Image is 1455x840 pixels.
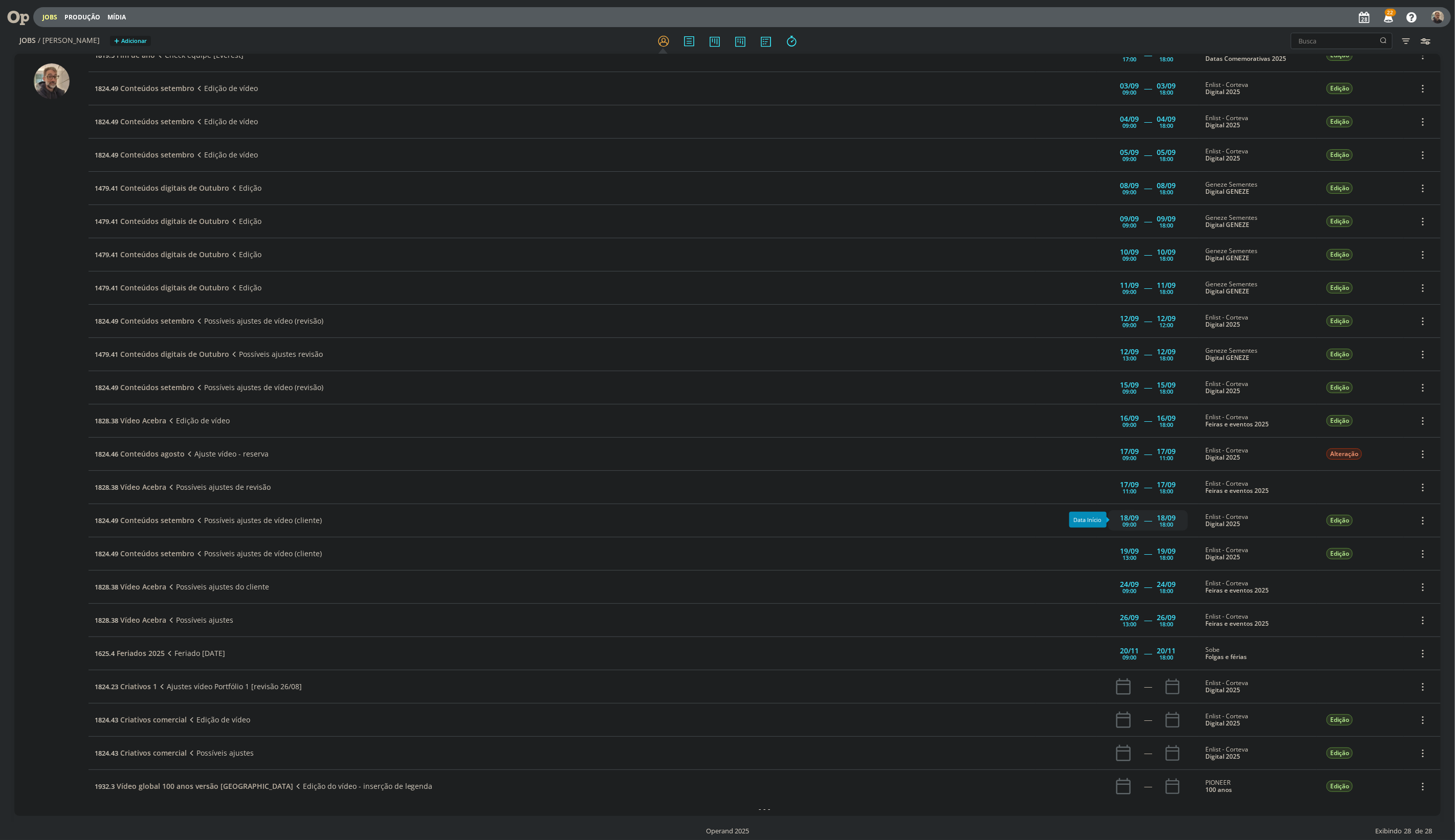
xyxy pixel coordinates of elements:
div: 11:00 [1159,455,1173,461]
div: Enlist - Corteva [1205,148,1311,163]
span: ----- [1144,382,1152,392]
span: Jobs [19,36,36,45]
div: 18:00 [1159,189,1173,195]
span: Possíveis ajustes de vídeo (cliente) [194,549,321,558]
span: Edição de vídeo [194,150,257,160]
div: 17/09 [1120,448,1139,455]
span: ----- [1144,216,1152,226]
a: 1824.46Conteúdos agosto [95,449,185,459]
div: 18:00 [1159,488,1173,494]
span: Conteúdos setembro [120,150,194,160]
div: 19/09 [1157,548,1176,555]
span: ----- [1144,316,1152,326]
a: 1479.41Conteúdos digitais de Outubro [95,183,229,193]
span: / [PERSON_NAME] [38,36,100,45]
div: 09:00 [1122,588,1136,594]
a: Digital 2025 [1205,320,1240,329]
span: Edição [1327,382,1353,393]
span: Edição [1327,282,1353,293]
div: 02/09 [1120,49,1139,56]
span: Edição de vídeo [166,416,229,425]
a: Digital 2025 [1205,387,1240,395]
span: ----- [1144,150,1152,160]
span: 1824.49 [95,516,118,525]
span: Edição de vídeo [194,83,257,93]
div: 17:00 [1122,56,1136,62]
span: Criativos 1 [120,682,157,691]
a: 1824.49Conteúdos setembro [95,382,194,392]
div: Geneze Sementes [1205,281,1311,296]
span: Exibindo [1375,826,1402,836]
span: Edição de vídeo [187,715,250,724]
div: 11/09 [1120,282,1139,289]
a: 1932.3Vídeo global 100 anos versão [GEOGRAPHIC_DATA] [95,781,293,791]
a: 1479.41Conteúdos digitais de Outubro [95,216,229,226]
a: 1824.49Conteúdos setembro [95,316,194,326]
span: Edição [229,249,261,259]
span: Edição [229,183,261,193]
div: Data Início [1069,512,1107,528]
span: 1824.49 [95,84,118,93]
div: 18:00 [1159,389,1173,394]
div: Enlist - Corteva [1205,115,1311,129]
a: Folgas e férias [1205,652,1247,661]
a: Digital 2025 [1205,87,1240,96]
a: Digital GENEZE [1205,353,1249,362]
div: ----- [1144,750,1152,757]
div: 03/09 [1120,82,1139,89]
a: Digital 2025 [1205,453,1240,462]
a: 1824.43Criativos comercial [95,715,187,724]
a: 1828.38Vídeo Acebra [95,582,166,592]
div: 10/09 [1120,248,1139,256]
span: Conteúdos agosto [120,449,185,459]
div: Sobe [1205,646,1311,661]
div: 26/09 [1120,614,1139,621]
a: Feiras e eventos 2025 [1205,586,1269,595]
span: Conteúdos setembro [120,316,194,326]
div: 17/09 [1157,448,1176,455]
div: Enlist - Corteva [1205,580,1311,595]
button: Jobs [39,13,60,21]
a: Digital 2025 [1205,154,1240,163]
span: Conteúdos setembro [120,549,194,558]
div: 17/09 [1157,481,1176,488]
div: 19/09 [1120,548,1139,555]
a: Feiras e eventos 2025 [1205,486,1269,495]
img: R [1431,11,1444,24]
div: 18:00 [1159,156,1173,162]
span: Conteúdos setembro [120,382,194,392]
a: 1824.49Conteúdos setembro [95,150,194,160]
span: Vídeo Acebra [120,615,166,625]
span: Edição de vídeo [194,117,257,126]
a: 1824.43Criativos comercial [95,748,187,758]
span: 22 [1385,9,1396,16]
span: 1824.49 [95,117,118,126]
span: 1824.46 [95,449,118,459]
a: Digital GENEZE [1205,287,1249,296]
div: ----- [1144,783,1152,790]
div: 02/09 [1157,49,1176,56]
span: Adicionar [121,38,147,44]
a: 1828.38Vídeo Acebra [95,416,166,425]
span: Ajuste vídeo - reserva [185,449,268,459]
div: 09:00 [1122,123,1136,128]
button: Produção [61,13,103,21]
div: 26/09 [1157,614,1176,621]
div: 12/09 [1120,348,1139,355]
a: Digital GENEZE [1205,187,1249,196]
div: 24/09 [1157,581,1176,588]
span: Vídeo Acebra [120,482,166,492]
div: 18:00 [1159,621,1173,627]
a: Digital GENEZE [1205,220,1249,229]
div: 18:00 [1159,555,1173,560]
div: Enlist - Corteva [1205,547,1311,561]
span: ----- [1144,283,1152,292]
span: 1479.41 [95,250,118,259]
span: 1479.41 [95,350,118,359]
span: 1824.23 [95,682,118,691]
span: 1479.41 [95,283,118,292]
img: R [34,63,70,99]
span: Possíveis ajustes do cliente [166,582,269,592]
span: Vídeo global 100 anos versão [GEOGRAPHIC_DATA] [117,781,293,791]
div: 18:00 [1159,355,1173,361]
